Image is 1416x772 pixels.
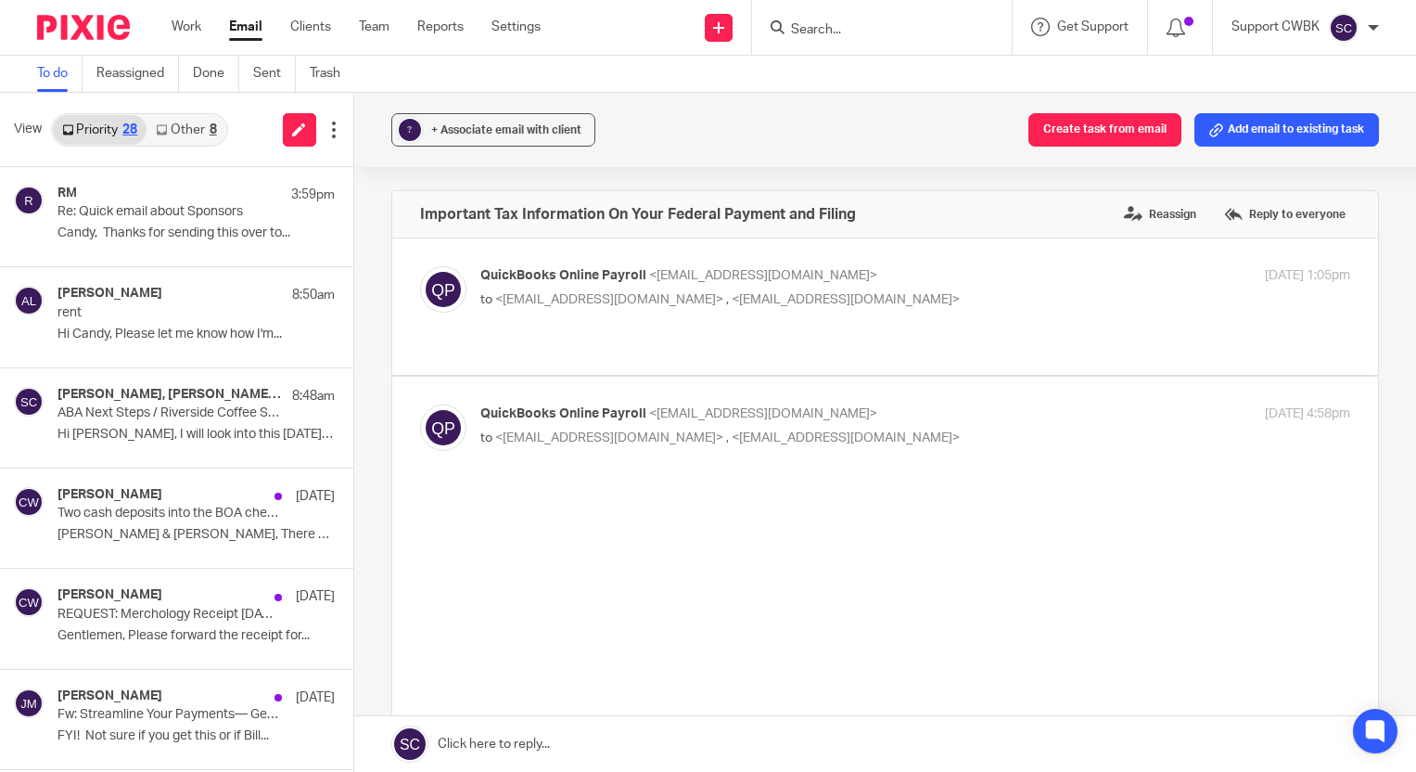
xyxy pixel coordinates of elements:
[14,186,44,215] img: svg%3E
[732,293,960,306] span: <[EMAIL_ADDRESS][DOMAIN_NAME]>
[57,707,279,723] p: Fw: Streamline Your Payments— Get Early Access to Our New Feature!
[1329,13,1359,43] img: svg%3E
[420,266,466,313] img: svg%3E
[491,18,541,36] a: Settings
[399,119,421,141] div: ?
[391,113,595,147] button: ? + Associate email with client
[310,56,354,92] a: Trash
[37,56,83,92] a: To do
[37,15,130,40] img: Pixie
[290,18,331,36] a: Clients
[480,407,646,420] span: QuickBooks Online Payroll
[229,18,262,36] a: Email
[649,269,877,282] span: <[EMAIL_ADDRESS][DOMAIN_NAME]>
[57,225,335,241] p: Candy, Thanks for sending this over to...
[359,18,389,36] a: Team
[480,269,646,282] span: QuickBooks Online Payroll
[1028,113,1181,147] button: Create task from email
[14,387,44,417] img: svg%3E
[57,405,279,421] p: ABA Next Steps / Riverside Coffee Shop Invoices
[147,115,225,145] a: Other8
[789,22,956,39] input: Search
[495,431,723,444] span: <[EMAIL_ADDRESS][DOMAIN_NAME]>
[291,186,335,204] p: 3:59pm
[57,607,279,623] p: REQUEST: Merchology Receipt [DATE] for $1610.18
[57,387,283,403] h4: [PERSON_NAME], [PERSON_NAME], Me
[57,427,335,443] p: Hi [PERSON_NAME], I will look into this [DATE] and...
[14,487,44,517] img: svg%3E
[57,527,335,543] p: [PERSON_NAME] & [PERSON_NAME], There were two cash...
[431,124,581,135] span: + Associate email with client
[14,120,42,139] span: View
[57,286,162,302] h4: [PERSON_NAME]
[14,688,44,718] img: svg%3E
[172,18,201,36] a: Work
[296,688,335,707] p: [DATE]
[292,286,335,304] p: 8:50am
[57,487,162,503] h4: [PERSON_NAME]
[417,18,464,36] a: Reports
[1119,200,1201,228] label: Reassign
[210,123,217,136] div: 8
[1265,266,1350,286] p: [DATE] 1:05pm
[57,728,335,744] p: FYI! Not sure if you get this or if Bill...
[57,327,335,342] p: Hi Candy, Please let me know how I'm...
[57,186,77,201] h4: RM
[420,405,466,451] img: svg%3E
[57,688,162,704] h4: [PERSON_NAME]
[726,293,729,306] span: ,
[480,293,492,306] span: to
[1265,405,1350,424] p: [DATE] 4:58pm
[495,293,723,306] span: <[EMAIL_ADDRESS][DOMAIN_NAME]>
[96,56,179,92] a: Reassigned
[57,628,335,644] p: Gentlemen, Please forward the receipt for...
[57,506,279,521] p: Two cash deposits into the BOA checking acct.
[296,587,335,606] p: [DATE]
[480,431,492,444] span: to
[1057,20,1129,33] span: Get Support
[292,387,335,405] p: 8:48am
[649,407,877,420] span: <[EMAIL_ADDRESS][DOMAIN_NAME]>
[253,56,296,92] a: Sent
[57,305,279,321] p: rent
[193,56,239,92] a: Done
[14,587,44,617] img: svg%3E
[420,205,856,224] h4: Important Tax Information On Your Federal Payment and Filing
[726,431,729,444] span: ,
[53,115,147,145] a: Priority28
[1231,18,1320,36] p: Support CWBK
[122,123,137,136] div: 28
[57,204,279,220] p: Re: Quick email about Sponsors
[296,487,335,506] p: [DATE]
[57,587,162,603] h4: [PERSON_NAME]
[1194,113,1379,147] button: Add email to existing task
[732,431,960,444] span: <[EMAIL_ADDRESS][DOMAIN_NAME]>
[1219,200,1350,228] label: Reply to everyone
[14,286,44,315] img: svg%3E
